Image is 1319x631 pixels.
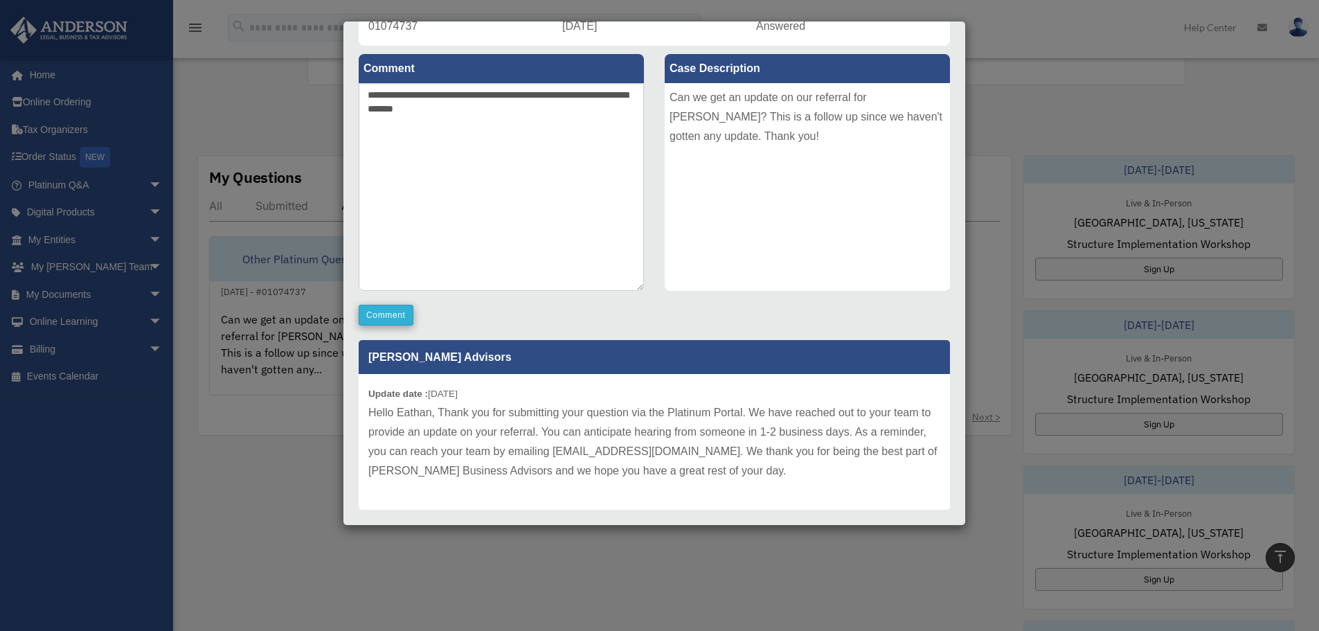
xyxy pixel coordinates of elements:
p: Hello Eathan, Thank you for submitting your question via the Platinum Portal. We have reached out... [368,403,940,481]
p: [PERSON_NAME] Advisors [359,340,950,374]
label: Case Description [665,54,950,83]
b: Update date : [368,389,428,399]
span: 01074737 [368,20,418,32]
span: [DATE] [562,20,597,32]
label: Comment [359,54,644,83]
button: Comment [359,305,413,326]
span: Answered [756,20,805,32]
small: [DATE] [368,389,458,399]
div: Can we get an update on our referral for [PERSON_NAME]? This is a follow up since we haven't gott... [665,83,950,291]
